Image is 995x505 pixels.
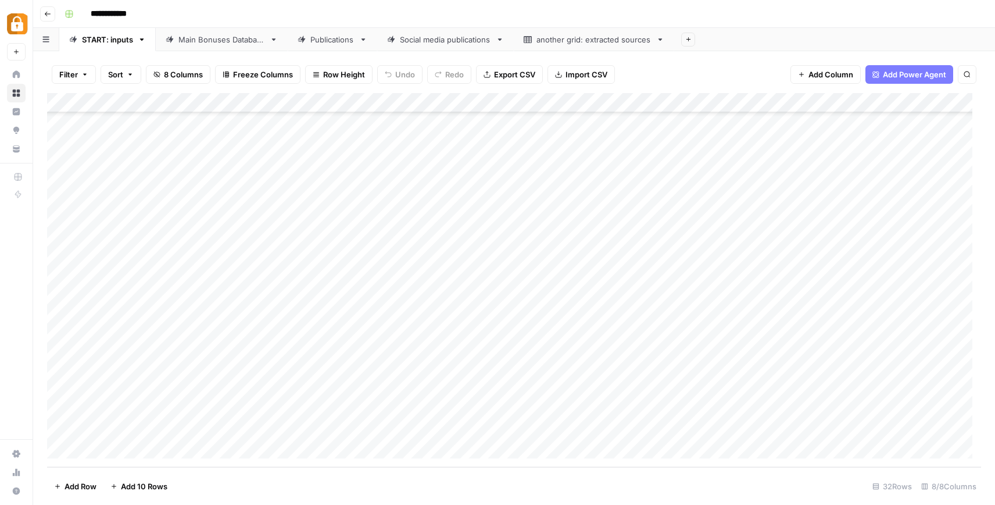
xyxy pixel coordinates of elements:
[59,69,78,80] span: Filter
[59,28,156,51] a: START: inputs
[514,28,674,51] a: another grid: extracted sources
[7,102,26,121] a: Insights
[7,463,26,482] a: Usage
[7,84,26,102] a: Browse
[7,65,26,84] a: Home
[82,34,133,45] div: START: inputs
[288,28,377,51] a: Publications
[164,69,203,80] span: 8 Columns
[868,477,917,496] div: 32 Rows
[565,69,607,80] span: Import CSV
[233,69,293,80] span: Freeze Columns
[146,65,210,84] button: 8 Columns
[7,482,26,500] button: Help + Support
[7,13,28,34] img: Adzz Logo
[323,69,365,80] span: Row Height
[65,481,96,492] span: Add Row
[883,69,946,80] span: Add Power Agent
[108,69,123,80] span: Sort
[445,69,464,80] span: Redo
[790,65,861,84] button: Add Column
[400,34,491,45] div: Social media publications
[7,444,26,463] a: Settings
[101,65,141,84] button: Sort
[494,69,535,80] span: Export CSV
[47,477,103,496] button: Add Row
[917,477,981,496] div: 8/8 Columns
[427,65,471,84] button: Redo
[7,9,26,38] button: Workspace: Adzz
[377,65,423,84] button: Undo
[547,65,615,84] button: Import CSV
[215,65,300,84] button: Freeze Columns
[52,65,96,84] button: Filter
[536,34,652,45] div: another grid: extracted sources
[178,34,265,45] div: Main Bonuses Database
[395,69,415,80] span: Undo
[121,481,167,492] span: Add 10 Rows
[476,65,543,84] button: Export CSV
[305,65,373,84] button: Row Height
[865,65,953,84] button: Add Power Agent
[7,121,26,140] a: Opportunities
[103,477,174,496] button: Add 10 Rows
[377,28,514,51] a: Social media publications
[156,28,288,51] a: Main Bonuses Database
[808,69,853,80] span: Add Column
[310,34,355,45] div: Publications
[7,140,26,158] a: Your Data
